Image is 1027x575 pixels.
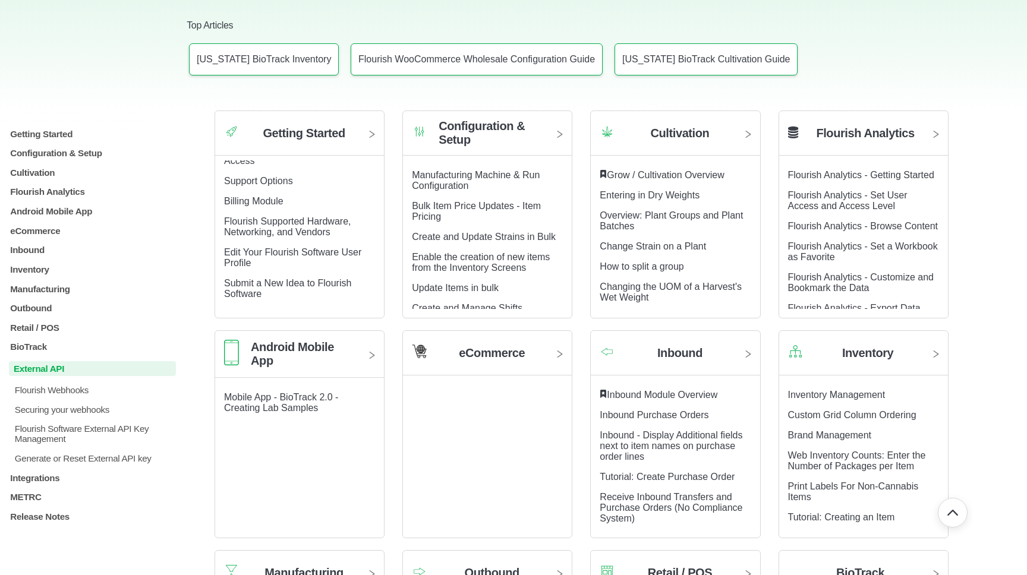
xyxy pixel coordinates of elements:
section: Top Articles [187,1,934,87]
img: Category icon [224,340,239,365]
a: Print Labels For Non-Cannabis Items article [788,481,919,502]
a: Submit a New Idea to Flourish Software article [224,278,351,299]
a: Generate or Reset External API key [9,453,176,463]
a: Flourish Analytics - Getting Started article [788,170,934,180]
a: Entering in Dry Weights article [600,190,700,200]
img: Category icon [600,124,615,139]
a: Android Mobile App [9,206,176,216]
p: [US_STATE] BioTrack Cultivation Guide [622,54,790,65]
button: Go back to top of document [938,498,968,527]
h2: Inventory [842,346,893,360]
a: Enable the creation of new items from the Inventory Screens article [412,252,550,273]
a: Overview: Plant Groups and Plant Batches article [600,210,743,231]
a: METRC [9,492,176,502]
a: Flourish Supported Hardware, Networking, and Vendors article [224,216,351,237]
a: Inbound - Display Additional fields next to item names on purchase order lines article [600,430,742,462]
p: Flourish WooCommerce Wholesale Configuration Guide [358,54,595,65]
a: Mobile App - BioTrack 2.0 - Creating Lab Samples article [224,392,338,413]
a: Category icon Inbound [591,340,760,375]
a: Flourish Analytics [779,120,948,156]
a: Retail / POS [9,323,176,333]
a: Article: Connecticut BioTrack Cultivation Guide [615,43,798,75]
a: Web Inventory Counts: Enter the Number of Packages per Item article [788,450,926,471]
a: Getting Started [9,128,176,138]
h2: Getting Started [263,127,345,140]
img: Category icon [412,124,427,139]
a: Inventory [9,264,176,274]
a: Flourish Analytics [9,187,176,197]
a: Tutorial: Creating an Item article [788,512,895,522]
a: Brand Management article [788,430,872,440]
a: How to split a group article [600,261,683,271]
h2: Inbound [657,346,702,360]
a: Changing the UOM of a Harvest's Wet Weight article [600,282,742,302]
h2: Flourish Analytics [816,127,914,140]
p: [US_STATE] BioTrack Inventory [197,54,331,65]
a: Category icon Android Mobile App [215,340,384,378]
a: Outbound [9,303,176,313]
a: Receive Inbound Transfers and Purchase Orders (No Compliance System) article [600,492,742,523]
a: Flourish Software External API Key Management [9,424,176,444]
a: Manufacturing Machine & Run Configuration article [412,170,540,191]
a: Configuration & Setup [9,148,176,158]
a: Change Strain on a Plant article [600,241,706,251]
a: Category icon eCommerce [403,340,572,375]
a: Inbound Purchase Orders article [600,410,708,420]
a: Flourish Analytics - Set a Workbook as Favorite article [788,241,938,262]
a: Flourish Webhooks [9,385,176,395]
svg: Featured [600,390,607,398]
a: BioTrack [9,342,176,352]
a: Category icon Getting Started [215,120,384,156]
a: Inbound Module Overview article [607,390,717,400]
img: Category icon [412,344,427,359]
a: Inbound [9,245,176,255]
a: Flourish Analytics - Set User Access and Access Level article [788,190,908,211]
h2: Android Mobile App [251,340,357,368]
p: Securing your webhooks [14,405,176,415]
a: Release Notes [9,511,176,522]
p: Flourish Software External API Key Management [14,424,176,444]
a: Create and Manage Shifts article [412,303,522,313]
h2: Cultivation [650,127,709,140]
a: Grow / Cultivation Overview article [607,170,724,180]
a: External API [9,361,176,376]
p: Flourish Webhooks [14,385,176,395]
h2: Top Articles [187,19,934,32]
a: Cultivation [9,168,176,178]
a: Securing your webhooks [9,405,176,415]
div: ​ [600,170,751,181]
img: Category icon [224,124,239,139]
a: Category icon Configuration & Setup [403,120,572,156]
a: Create and Update Strains in Bulk article [412,232,556,242]
svg: Featured [600,170,607,178]
a: Integrations [9,472,176,482]
p: Generate or Reset External API key [14,453,176,463]
img: Category icon [788,344,803,359]
a: Flourish Analytics - Customize and Bookmark the Data article [788,272,934,293]
a: Article: Connecticut BioTrack Inventory [189,43,339,75]
a: Manufacturing [9,283,176,293]
h2: eCommerce [459,346,525,360]
a: Billing Module article [224,196,283,206]
a: Category icon Cultivation [591,120,760,156]
a: Edit Your Flourish Software User Profile article [224,247,361,268]
a: Bulk Item Price Updates - Item Pricing article [412,201,541,222]
a: Flourish Analytics - Browse Content article [788,221,938,231]
a: eCommerce [9,225,176,235]
a: Tutorial: Create Purchase Order article [600,472,735,482]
